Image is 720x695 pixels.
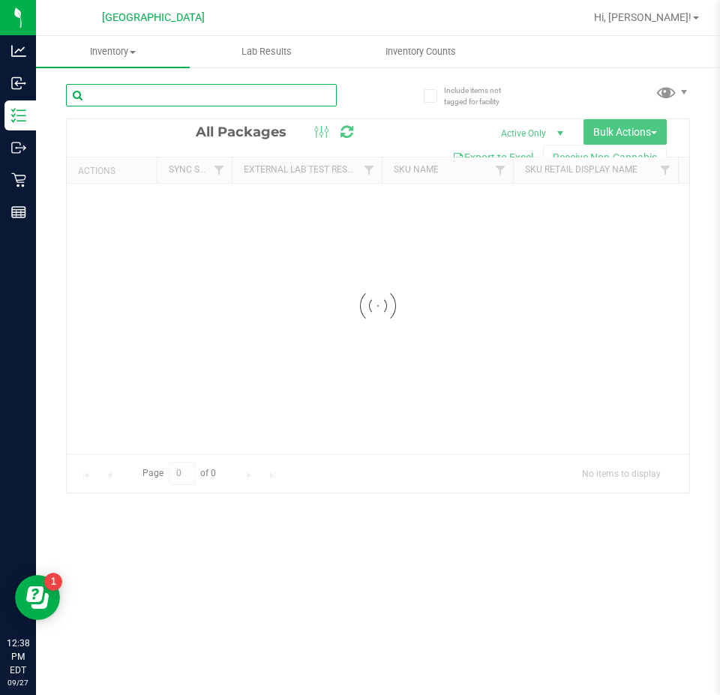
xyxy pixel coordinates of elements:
[36,45,190,58] span: Inventory
[221,45,312,58] span: Lab Results
[11,76,26,91] inline-svg: Inbound
[343,36,497,67] a: Inventory Counts
[11,172,26,187] inline-svg: Retail
[190,36,343,67] a: Lab Results
[7,637,29,677] p: 12:38 PM EDT
[66,84,337,106] input: Search Package ID, Item Name, SKU, Lot or Part Number...
[102,11,205,24] span: [GEOGRAPHIC_DATA]
[15,575,60,620] iframe: Resource center
[44,573,62,591] iframe: Resource center unread badge
[594,11,691,23] span: Hi, [PERSON_NAME]!
[36,36,190,67] a: Inventory
[365,45,476,58] span: Inventory Counts
[7,677,29,688] p: 09/27
[11,140,26,155] inline-svg: Outbound
[11,205,26,220] inline-svg: Reports
[11,43,26,58] inline-svg: Analytics
[444,85,519,107] span: Include items not tagged for facility
[11,108,26,123] inline-svg: Inventory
